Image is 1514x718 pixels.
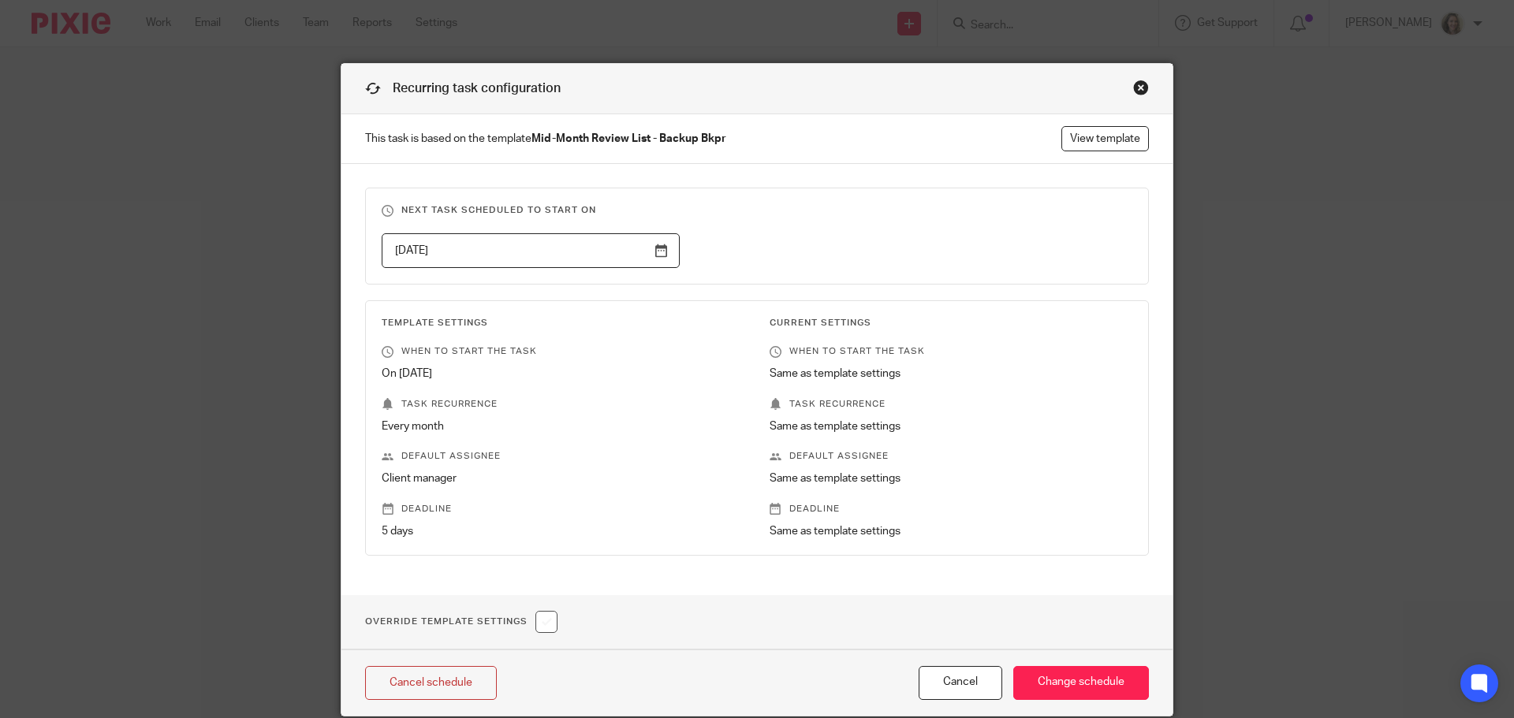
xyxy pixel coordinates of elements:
p: Every month [382,419,744,434]
p: 5 days [382,523,744,539]
a: View template [1061,126,1149,151]
p: Default assignee [770,450,1132,463]
h3: Current Settings [770,317,1132,329]
p: On [DATE] [382,366,744,381]
p: Task recurrence [770,398,1132,411]
span: This task is based on the template [365,131,726,147]
strong: Mid-Month Review List - Backup Bkpr [531,133,726,144]
h1: Override Template Settings [365,611,557,633]
h3: Template Settings [382,317,744,329]
p: Same as template settings [770,523,1132,539]
h1: Recurring task configuration [365,80,561,98]
p: Same as template settings [770,419,1132,434]
p: Deadline [770,503,1132,515]
p: Client manager [382,471,744,486]
h3: Next task scheduled to start on [382,204,1132,217]
a: Cancel schedule [365,666,497,700]
p: Default assignee [382,450,744,463]
p: When to start the task [382,345,744,358]
p: Deadline [382,503,744,515]
p: When to start the task [770,345,1132,358]
div: Close this dialog window [1133,80,1149,95]
p: Same as template settings [770,471,1132,486]
input: Change schedule [1013,666,1149,700]
button: Cancel [919,666,1002,700]
p: Same as template settings [770,366,1132,381]
p: Task recurrence [382,398,744,411]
